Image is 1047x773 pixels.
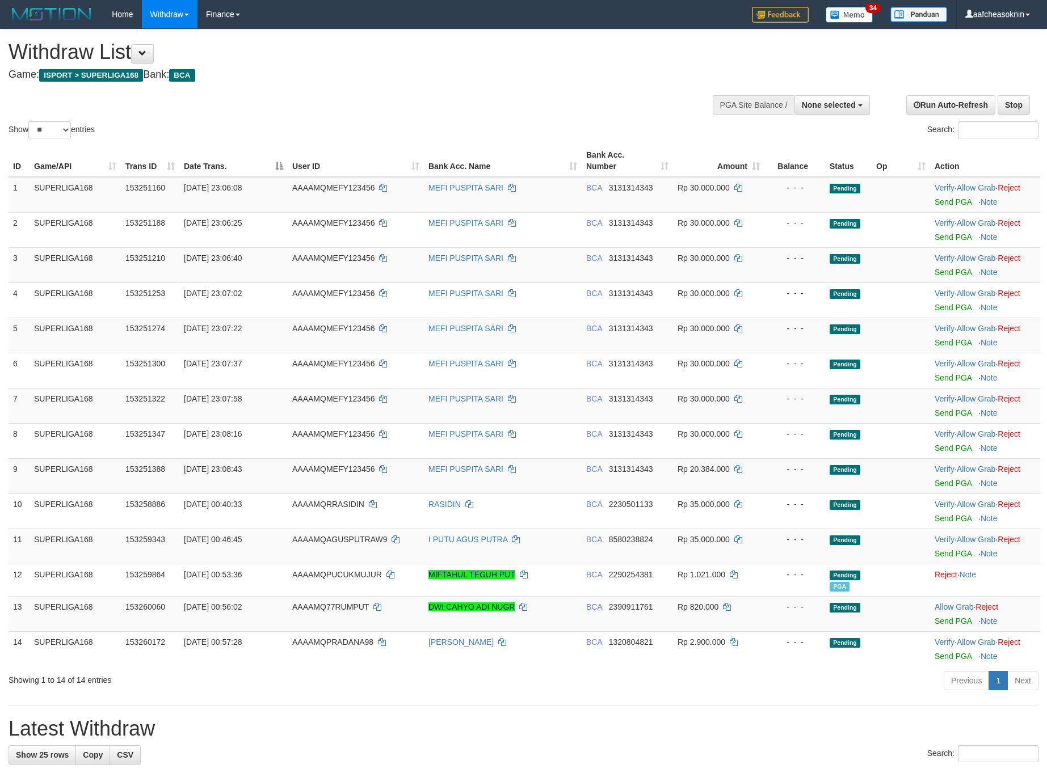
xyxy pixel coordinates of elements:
th: Date Trans.: activate to sort column descending [179,145,288,177]
td: 10 [9,493,30,529]
a: Send PGA [935,233,972,242]
span: BCA [586,535,602,544]
span: Copy 3131314343 to clipboard [609,464,653,474]
span: CSV [117,750,133,759]
a: Allow Grab [957,637,995,647]
span: · [957,324,998,333]
div: - - - [769,393,821,404]
td: SUPERLIGA168 [30,318,121,353]
span: [DATE] 00:56:02 [184,602,242,611]
a: Note [981,303,998,312]
span: Pending [830,500,860,510]
span: AAAAMQAGUSPUTRAW9 [292,535,388,544]
span: [DATE] 00:40:33 [184,500,242,509]
span: [DATE] 23:08:43 [184,464,242,474]
a: Allow Grab [957,359,995,368]
th: Game/API: activate to sort column ascending [30,145,121,177]
a: Note [981,514,998,523]
span: Copy 1320804821 to clipboard [609,637,653,647]
span: Copy 2230501133 to clipboard [609,500,653,509]
div: - - - [769,358,821,369]
span: AAAAMQMEFY123456 [292,464,375,474]
a: Allow Grab [957,218,995,227]
label: Show entries [9,121,95,138]
span: BCA [586,183,602,192]
td: 3 [9,247,30,282]
span: 34 [865,3,881,13]
div: - - - [769,217,821,229]
span: 153260060 [125,602,165,611]
td: · · [930,423,1040,458]
a: I PUTU AGUS PUTRA [428,535,507,544]
a: Allow Grab [957,183,995,192]
span: Rp 820.000 [678,602,718,611]
span: BCA [586,394,602,403]
a: Reject [998,183,1020,192]
th: User ID: activate to sort column ascending [288,145,424,177]
span: 153251388 [125,464,165,474]
a: Allow Grab [957,535,995,544]
span: Pending [830,219,860,229]
a: MEFI PUSPITA SARI [428,464,503,474]
a: Run Auto-Refresh [906,95,995,115]
span: Copy 3131314343 to clipboard [609,324,653,333]
h4: Game: Bank: [9,69,687,81]
div: - - - [769,288,821,299]
td: SUPERLIGA168 [30,564,121,596]
span: Rp 30.000.000 [678,218,730,227]
td: SUPERLIGA168 [30,177,121,213]
td: SUPERLIGA168 [30,458,121,493]
a: Send PGA [935,338,972,347]
td: SUPERLIGA168 [30,596,121,631]
span: [DATE] 00:46:45 [184,535,242,544]
span: BCA [586,429,602,438]
a: Verify [935,218,955,227]
a: RASIDIN [428,500,461,509]
a: MEFI PUSPITA SARI [428,359,503,368]
span: Pending [830,465,860,475]
a: Allow Grab [935,602,973,611]
span: · [957,359,998,368]
a: Send PGA [935,652,972,661]
span: AAAAMQMEFY123456 [292,429,375,438]
a: Allow Grab [957,324,995,333]
td: 11 [9,529,30,564]
span: [DATE] 23:07:22 [184,324,242,333]
span: AAAAMQMEFY123456 [292,289,375,298]
a: 1 [989,671,1008,690]
td: 5 [9,318,30,353]
span: · [957,254,998,263]
input: Search: [958,745,1038,762]
a: Reject [998,359,1020,368]
a: Note [981,268,998,277]
a: Allow Grab [957,289,995,298]
a: Previous [944,671,989,690]
td: 6 [9,353,30,388]
span: 153260172 [125,637,165,647]
a: Send PGA [935,479,972,488]
span: AAAAMQMEFY123456 [292,359,375,368]
div: - - - [769,534,821,545]
td: · · [930,212,1040,247]
a: Note [981,197,998,206]
div: Showing 1 to 14 of 14 entries [9,670,428,686]
td: SUPERLIGA168 [30,631,121,666]
a: [PERSON_NAME] [428,637,494,647]
span: Rp 30.000.000 [678,359,730,368]
th: Amount: activate to sort column ascending [673,145,764,177]
a: MEFI PUSPITA SARI [428,429,503,438]
span: BCA [586,570,602,579]
span: Copy 3131314343 to clipboard [609,183,653,192]
span: 153258886 [125,500,165,509]
a: Allow Grab [957,429,995,438]
td: SUPERLIGA168 [30,353,121,388]
a: Reject [998,324,1020,333]
td: 12 [9,564,30,596]
span: 153251274 [125,324,165,333]
div: - - - [769,182,821,193]
a: Verify [935,500,955,509]
td: SUPERLIGA168 [30,388,121,423]
span: AAAAMQMEFY123456 [292,218,375,227]
span: Copy 3131314343 to clipboard [609,359,653,368]
img: panduan.png [890,7,947,22]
